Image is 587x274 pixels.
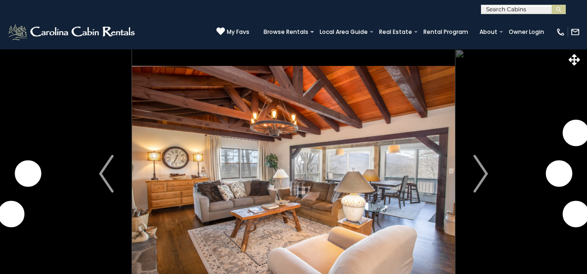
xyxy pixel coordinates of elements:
a: Owner Login [504,25,549,39]
a: About [475,25,502,39]
a: Browse Rentals [259,25,313,39]
span: My Favs [227,28,249,36]
img: arrow [473,155,488,193]
a: Rental Program [419,25,473,39]
img: mail-regular-white.png [570,27,580,37]
a: Local Area Guide [315,25,372,39]
a: Real Estate [374,25,417,39]
a: My Favs [216,27,249,37]
img: arrow [99,155,113,193]
img: White-1-2.png [7,23,138,41]
img: phone-regular-white.png [556,27,565,37]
